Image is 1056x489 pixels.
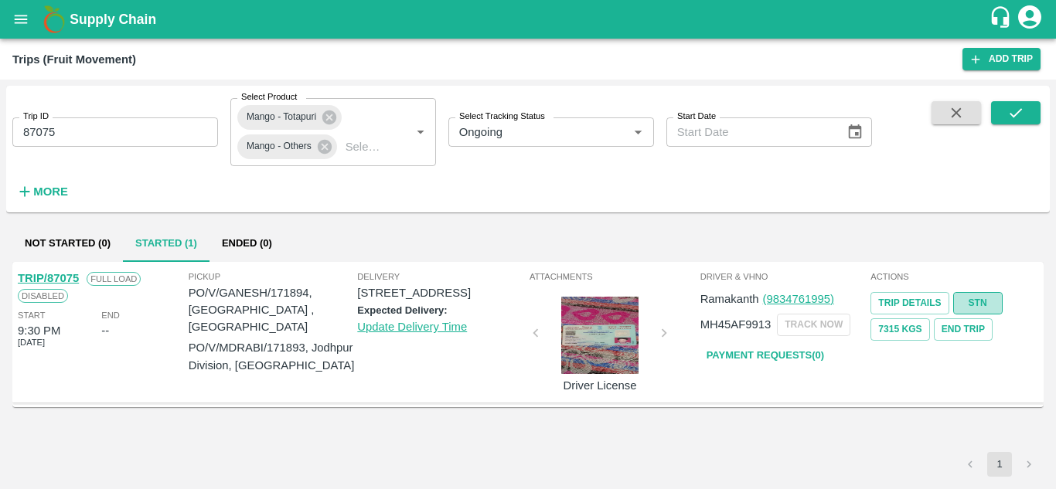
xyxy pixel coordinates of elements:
a: Update Delivery Time [357,321,467,333]
div: 9:30 PM [18,322,60,339]
label: Select Tracking Status [459,110,545,123]
button: page 1 [987,452,1012,477]
button: Tracking Url [934,318,993,341]
button: More [12,178,72,205]
input: Start Date [666,117,835,147]
button: 7315 Kgs [870,318,929,341]
p: Driver License [542,377,658,394]
img: logo [39,4,70,35]
label: Trip ID [23,110,49,123]
a: Payment Requests(0) [700,342,830,369]
span: Mango - Others [237,138,321,155]
div: Trips (Fruit Movement) [12,49,136,70]
p: MH45AF9913 [700,316,772,333]
button: Choose date [840,117,870,147]
span: Delivery [357,270,526,284]
nav: pagination navigation [956,452,1044,477]
button: Not Started (0) [12,225,123,262]
div: customer-support [989,5,1016,33]
div: -- [101,322,109,339]
b: Supply Chain [70,12,156,27]
span: Disabled [18,289,68,303]
label: Start Date [677,110,716,123]
button: Started (1) [123,225,209,262]
span: Mango - Totapuri [237,109,325,125]
div: Mango - Others [237,134,337,159]
button: open drawer [3,2,39,37]
span: Driver & VHNo [700,270,868,284]
button: Open [410,122,431,142]
span: Start [18,308,45,322]
input: Enter Trip ID [12,117,218,147]
span: Ramakanth [700,293,759,305]
p: [STREET_ADDRESS] [357,284,526,301]
span: Full Load [87,272,141,286]
a: Supply Chain [70,8,989,30]
span: Pickup [189,270,358,284]
a: (9834761995) [763,293,834,305]
strong: More [33,185,68,198]
span: Actions [870,270,1038,284]
a: TRIP/87075 [18,272,79,284]
label: Select Product [241,91,297,104]
a: Trip Details [870,292,949,314]
span: [DATE] [18,335,45,349]
button: Open [628,122,648,142]
span: End [101,308,120,322]
div: Mango - Totapuri [237,105,342,130]
a: Add Trip [962,48,1041,70]
div: account of current user [1016,3,1044,36]
button: Ended (0) [209,225,284,262]
p: PO/V/GANESH/171894, [GEOGRAPHIC_DATA] , [GEOGRAPHIC_DATA] [189,284,358,336]
label: Expected Delivery: [357,304,447,316]
a: STN [953,292,1003,314]
span: Attachments [530,270,697,284]
input: Select Product [339,137,386,157]
p: PO/V/MDRABI/171893, Jodhpur Division, [GEOGRAPHIC_DATA] [189,339,358,374]
input: Select Tracking Status [453,122,604,142]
